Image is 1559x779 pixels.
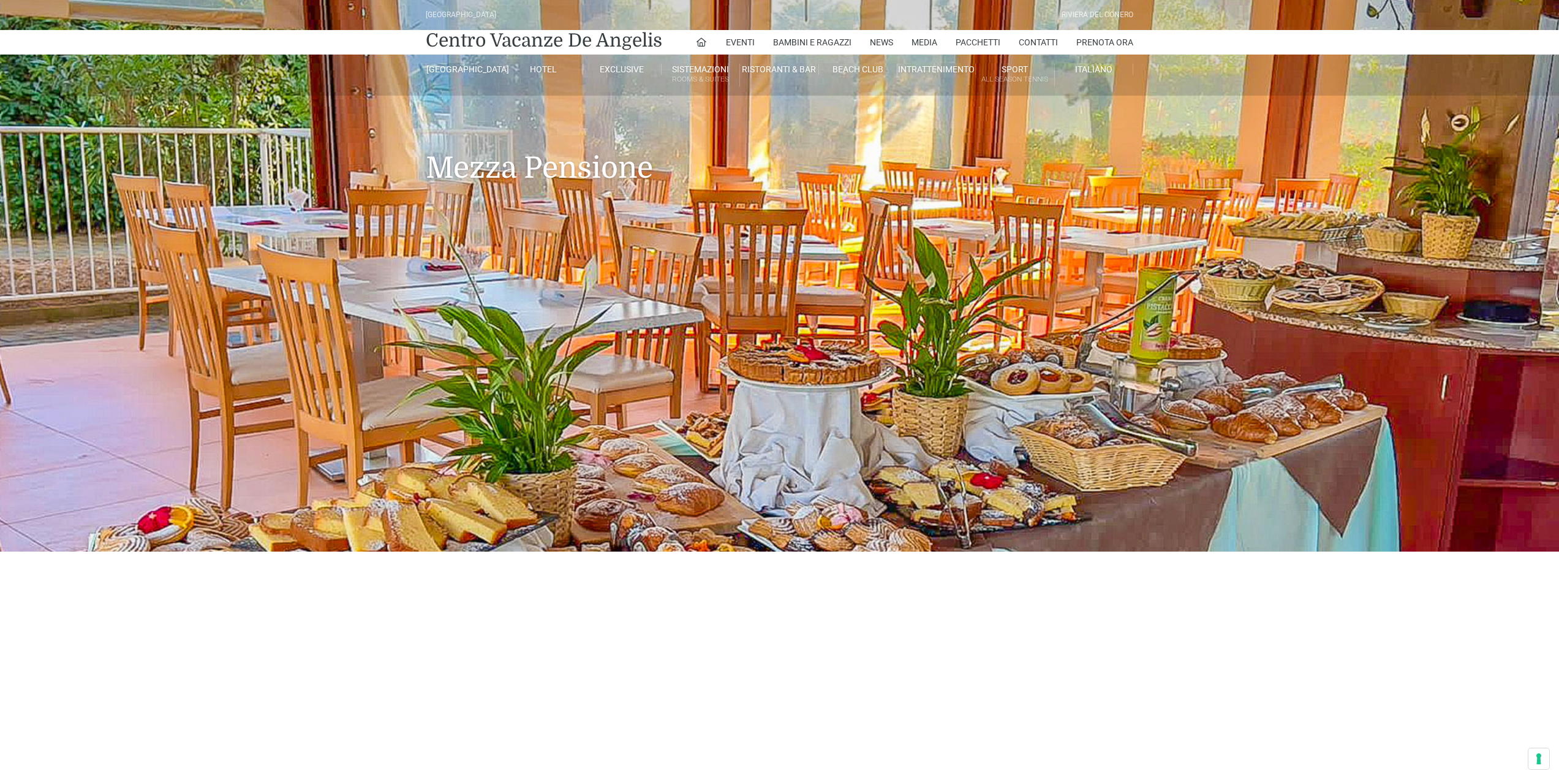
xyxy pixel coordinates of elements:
div: Riviera Del Conero [1062,9,1133,21]
a: SistemazioniRooms & Suites [662,64,740,86]
a: Pacchetti [956,30,1000,55]
a: News [870,30,893,55]
span: Italiano [1075,64,1112,74]
a: Prenota Ora [1076,30,1133,55]
a: Media [912,30,937,55]
small: All Season Tennis [976,74,1054,85]
a: Ristoranti & Bar [740,64,818,75]
a: Exclusive [583,64,662,75]
a: Italiano [1055,64,1133,75]
small: Rooms & Suites [662,74,739,85]
a: Contatti [1019,30,1058,55]
a: [GEOGRAPHIC_DATA] [426,64,504,75]
a: Beach Club [819,64,897,75]
a: Hotel [504,64,583,75]
div: [GEOGRAPHIC_DATA] [426,9,496,21]
a: Intrattenimento [897,64,976,75]
h1: Mezza Pensione [426,96,1133,203]
button: Le tue preferenze relative al consenso per le tecnologie di tracciamento [1528,748,1549,769]
a: Centro Vacanze De Angelis [426,28,662,53]
a: SportAll Season Tennis [976,64,1054,86]
a: Bambini e Ragazzi [773,30,851,55]
a: Eventi [726,30,755,55]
